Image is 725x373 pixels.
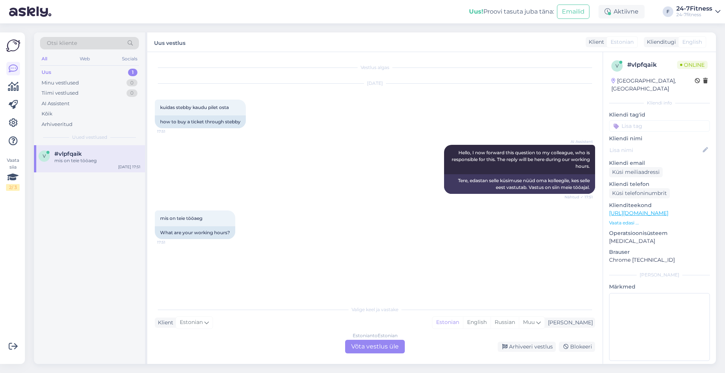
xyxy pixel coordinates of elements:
span: Online [677,61,708,69]
div: English [463,317,491,328]
label: Uus vestlus [154,37,185,47]
a: [URL][DOMAIN_NAME] [609,210,668,216]
div: F [663,6,673,17]
p: Märkmed [609,283,710,291]
div: 24-7fitness [676,12,712,18]
div: Uus [42,69,51,76]
div: how to buy a ticket through stebby [155,115,246,128]
p: Kliendi telefon [609,180,710,188]
div: Tere, edastan selle küsimuse nüüd oma kolleegile, kes selle eest vastutab. Vastus on siin meie tö... [444,174,595,194]
div: 0 [126,79,137,87]
span: Estonian [611,38,634,46]
p: Kliendi nimi [609,135,710,143]
span: Otsi kliente [47,39,77,47]
div: Russian [491,317,519,328]
div: [DATE] [155,80,595,87]
div: 0 [126,89,137,97]
div: Estonian to Estonian [353,332,398,339]
div: What are your working hours? [155,226,235,239]
p: Operatsioonisüsteem [609,229,710,237]
span: v [43,153,46,159]
button: Emailid [557,5,589,19]
div: 24-7Fitness [676,6,712,12]
div: Estonian [432,317,463,328]
div: Klienditugi [644,38,676,46]
span: Uued vestlused [72,134,107,141]
div: Arhiveeritud [42,121,72,128]
span: Estonian [180,318,203,327]
input: Lisa nimi [609,146,701,154]
div: AI Assistent [42,100,69,107]
p: Klienditeekond [609,201,710,209]
span: AI Assistent [565,139,593,144]
div: [GEOGRAPHIC_DATA], [GEOGRAPHIC_DATA] [611,77,695,93]
div: All [40,54,49,64]
div: Arhiveeri vestlus [498,342,556,352]
span: Hello, I now forward this question to my colleague, who is responsible for this. The reply will b... [452,150,591,169]
p: Kliendi email [609,159,710,167]
div: Klient [155,319,173,327]
span: #vlpfqaik [54,150,82,157]
div: Vaata siia [6,157,20,191]
img: Askly Logo [6,38,20,53]
input: Lisa tag [609,120,710,132]
div: Kõik [42,110,52,118]
div: Küsi meiliaadressi [609,167,663,177]
div: [PERSON_NAME] [609,272,710,278]
div: Võta vestlus üle [345,340,405,353]
p: Chrome [TECHNICAL_ID] [609,256,710,264]
span: Nähtud ✓ 17:51 [565,194,593,200]
b: Uus! [469,8,483,15]
div: [PERSON_NAME] [545,319,593,327]
div: Aktiivne [599,5,645,18]
span: v [615,63,619,69]
div: Proovi tasuta juba täna: [469,7,554,16]
div: Minu vestlused [42,79,79,87]
span: 17:51 [157,129,185,134]
p: Brauser [609,248,710,256]
div: # vlpfqaik [627,60,677,69]
div: Tiimi vestlused [42,89,79,97]
div: Klient [586,38,604,46]
span: mis on teie tööaeg [160,215,202,221]
span: kuidas stebby kaudu pilet osta [160,104,229,110]
div: mis on teie tööaeg [54,157,140,164]
div: Socials [120,54,139,64]
div: [DATE] 17:51 [118,164,140,170]
div: 1 [128,69,137,76]
div: Kliendi info [609,100,710,106]
div: Küsi telefoninumbrit [609,188,670,198]
div: Blokeeri [559,342,595,352]
div: Vestlus algas [155,64,595,71]
span: English [682,38,702,46]
p: Kliendi tag'id [609,111,710,119]
div: Web [78,54,91,64]
a: 24-7Fitness24-7fitness [676,6,720,18]
div: Valige keel ja vastake [155,306,595,313]
p: [MEDICAL_DATA] [609,237,710,245]
p: Vaata edasi ... [609,220,710,226]
div: 2 / 3 [6,184,20,191]
span: Muu [523,319,535,325]
span: 17:51 [157,239,185,245]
